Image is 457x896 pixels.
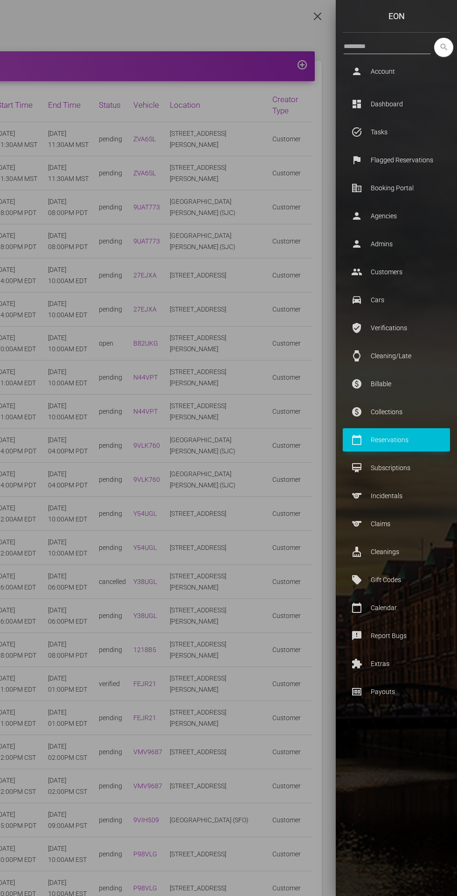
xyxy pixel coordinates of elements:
p: Billable [350,377,443,391]
a: task_alt Tasks [343,120,450,144]
p: Collections [350,405,443,419]
a: paid Billable [343,372,450,396]
p: Calendar [350,601,443,615]
a: corporate_fare Booking Portal [343,176,450,200]
a: drive_eta Cars [343,288,450,312]
a: sports Claims [343,512,450,535]
a: person Account [343,60,450,83]
p: Agencies [350,209,443,223]
p: Flagged Reservations [350,153,443,167]
a: calendar_today Calendar [343,596,450,619]
p: Reservations [350,433,443,447]
p: Payouts [350,685,443,699]
a: cleaning_services Cleanings [343,540,450,563]
p: Customers [350,265,443,279]
p: Report Bugs [350,629,443,643]
a: Eon [336,7,457,26]
p: Cleaning/Late [350,349,443,363]
a: feedback Report Bugs [343,624,450,647]
a: people Customers [343,260,450,284]
a: person Agencies [343,204,450,228]
p: Cleanings [350,545,443,559]
a: watch Cleaning/Late [343,344,450,368]
a: verified_user Verifications [343,316,450,340]
a: person Admins [343,232,450,256]
p: Cars [350,293,443,307]
p: Dashboard [350,97,443,111]
a: sports Incidentals [343,484,450,507]
a: card_membership Subscriptions [343,456,450,479]
a: dashboard Dashboard [343,92,450,116]
p: Gift Codes [350,573,443,587]
p: Account [350,64,443,78]
p: Admins [350,237,443,251]
a: local_offer Gift Codes [343,568,450,591]
a: extension Extras [343,652,450,675]
p: Incidentals [350,489,443,503]
a: paid Collections [343,400,450,424]
p: Extras [350,657,443,671]
a: calendar_today Reservations [343,428,450,451]
p: Claims [350,517,443,531]
p: Verifications [350,321,443,335]
a: money Payouts [343,680,450,703]
a: flag Flagged Reservations [343,148,450,172]
p: Subscriptions [350,461,443,475]
p: Booking Portal [350,181,443,195]
button: search [434,38,453,57]
p: Tasks [350,125,443,139]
